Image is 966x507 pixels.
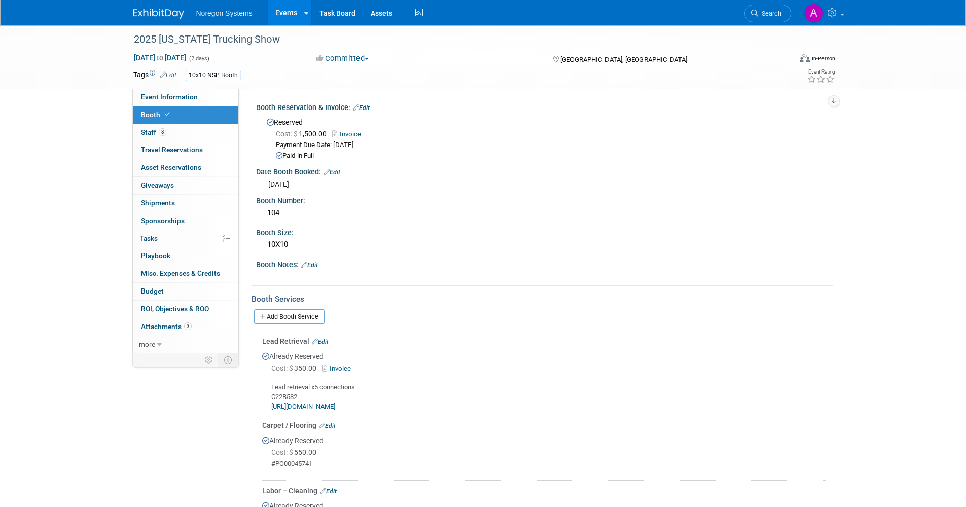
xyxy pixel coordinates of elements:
a: Booth [133,106,238,124]
div: #PO00045741 [271,460,826,468]
div: Paid in Full [276,151,826,161]
span: Booth [141,111,172,119]
div: Booth Size: [256,225,833,238]
span: Tasks [140,234,158,242]
span: Event Information [141,93,198,101]
span: Cost: $ [271,448,294,456]
a: Edit [353,104,370,112]
span: 1,500.00 [276,130,331,138]
a: Tasks [133,230,238,247]
div: 10X10 [264,237,826,252]
span: Asset Reservations [141,163,201,171]
a: Edit [319,422,336,429]
td: Tags [133,69,176,81]
span: Noregon Systems [196,9,253,17]
span: Giveaways [141,181,174,189]
div: Payment Due Date: [DATE] [276,140,826,150]
span: [DATE] [DATE] [133,53,187,62]
span: Budget [141,287,164,295]
div: Lead retrieval x5 connections C22B582 [262,375,826,411]
td: Personalize Event Tab Strip [200,353,218,367]
span: [DATE] [268,180,289,188]
span: to [155,54,165,62]
a: Staff8 [133,124,238,141]
a: Edit [312,338,329,345]
span: Cost: $ [271,364,294,372]
a: Asset Reservations [133,159,238,176]
span: [GEOGRAPHIC_DATA], [GEOGRAPHIC_DATA] [560,56,687,63]
a: Edit [324,169,340,176]
a: Giveaways [133,177,238,194]
div: 104 [264,205,826,221]
div: 10x10 NSP Booth [186,70,241,81]
div: Labor – Cleaning [262,486,826,496]
button: Committed [312,53,373,64]
a: more [133,336,238,353]
a: Playbook [133,247,238,265]
a: Event Information [133,89,238,106]
img: ExhibitDay [133,9,184,19]
a: Invoice [332,130,366,138]
span: Search [758,10,781,17]
div: Already Reserved [262,346,826,411]
span: 350.00 [271,364,320,372]
div: Event Format [731,53,836,68]
span: Playbook [141,251,170,260]
span: Travel Reservations [141,146,203,154]
a: Budget [133,283,238,300]
div: Already Reserved [262,430,826,477]
a: ROI, Objectives & ROO [133,301,238,318]
div: Booth Services [252,294,833,305]
span: ROI, Objectives & ROO [141,305,209,313]
img: Format-Inperson.png [800,54,810,62]
span: Shipments [141,199,175,207]
a: Add Booth Service [254,309,325,324]
div: Lead Retrieval [262,336,826,346]
div: Date Booth Booked: [256,164,833,177]
a: Invoice [322,365,355,372]
a: Edit [160,71,176,79]
span: Staff [141,128,166,136]
a: Edit [301,262,318,269]
td: Toggle Event Tabs [218,353,238,367]
i: Booth reservation complete [165,112,170,117]
a: Search [744,5,791,22]
div: 2025 [US_STATE] Trucking Show [130,30,776,49]
div: In-Person [811,55,835,62]
a: Edit [320,488,337,495]
span: Cost: $ [276,130,299,138]
a: [URL][DOMAIN_NAME] [271,403,335,410]
span: Misc. Expenses & Credits [141,269,220,277]
span: more [139,340,155,348]
div: Event Rating [807,69,835,75]
span: Sponsorships [141,216,185,225]
span: 550.00 [271,448,320,456]
span: 8 [159,128,166,136]
div: Carpet / Flooring [262,420,826,430]
a: Attachments3 [133,318,238,336]
a: Shipments [133,195,238,212]
span: 3 [184,322,192,330]
img: Ali Connell [804,4,824,23]
div: Reserved [264,115,826,161]
a: Sponsorships [133,212,238,230]
div: Booth Reservation & Invoice: [256,100,833,113]
span: Attachments [141,322,192,331]
div: Booth Notes: [256,257,833,270]
div: Booth Number: [256,193,833,206]
span: (2 days) [188,55,209,62]
a: Travel Reservations [133,141,238,159]
a: Misc. Expenses & Credits [133,265,238,282]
